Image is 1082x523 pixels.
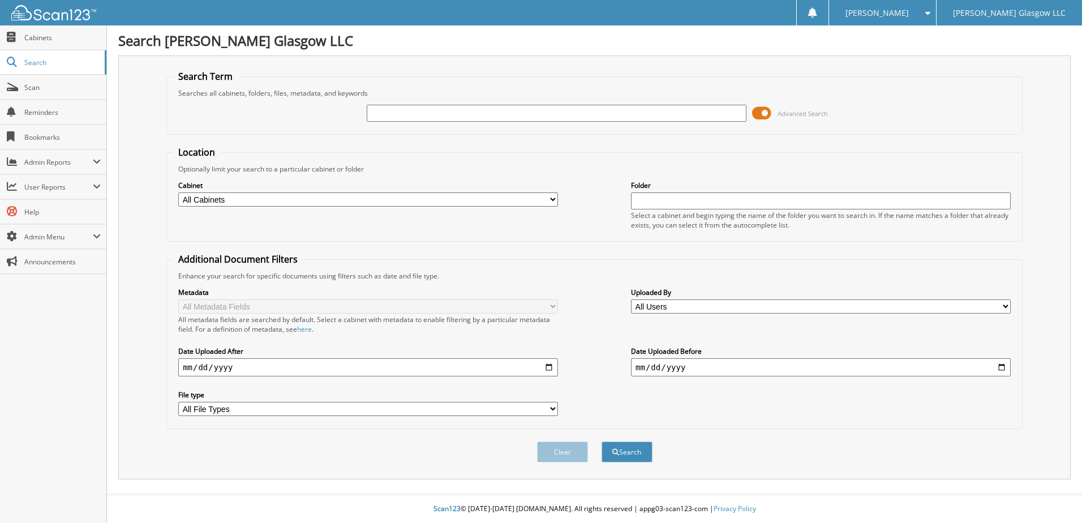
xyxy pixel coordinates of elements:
span: User Reports [24,182,93,192]
span: Announcements [24,257,101,267]
label: Metadata [178,288,558,297]
div: Select a cabinet and begin typing the name of the folder you want to search in. If the name match... [631,211,1011,230]
a: Privacy Policy [714,504,756,513]
div: Searches all cabinets, folders, files, metadata, and keywords [173,88,1016,98]
span: Scan [24,83,101,92]
span: [PERSON_NAME] Glasgow LLC [953,10,1066,16]
span: Help [24,207,101,217]
legend: Location [173,146,221,158]
span: Admin Reports [24,157,93,167]
span: [PERSON_NAME] [845,10,909,16]
div: Enhance your search for specific documents using filters such as date and file type. [173,271,1016,281]
div: All metadata fields are searched by default. Select a cabinet with metadata to enable filtering b... [178,315,558,334]
legend: Search Term [173,70,238,83]
label: Date Uploaded After [178,346,558,356]
button: Search [602,441,652,462]
button: Clear [537,441,588,462]
a: here [297,324,312,334]
span: Cabinets [24,33,101,42]
div: © [DATE]-[DATE] [DOMAIN_NAME]. All rights reserved | appg03-scan123-com | [107,495,1082,523]
div: Optionally limit your search to a particular cabinet or folder [173,164,1016,174]
label: Folder [631,181,1011,190]
span: Search [24,58,99,67]
span: Admin Menu [24,232,93,242]
iframe: Chat Widget [1025,469,1082,523]
span: Bookmarks [24,132,101,142]
label: Uploaded By [631,288,1011,297]
span: Scan123 [433,504,461,513]
legend: Additional Document Filters [173,253,303,265]
input: start [178,358,558,376]
span: Reminders [24,108,101,117]
h1: Search [PERSON_NAME] Glasgow LLC [118,31,1071,50]
label: Date Uploaded Before [631,346,1011,356]
label: File type [178,390,558,400]
img: scan123-logo-white.svg [11,5,96,20]
label: Cabinet [178,181,558,190]
span: Advanced Search [778,109,828,118]
input: end [631,358,1011,376]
